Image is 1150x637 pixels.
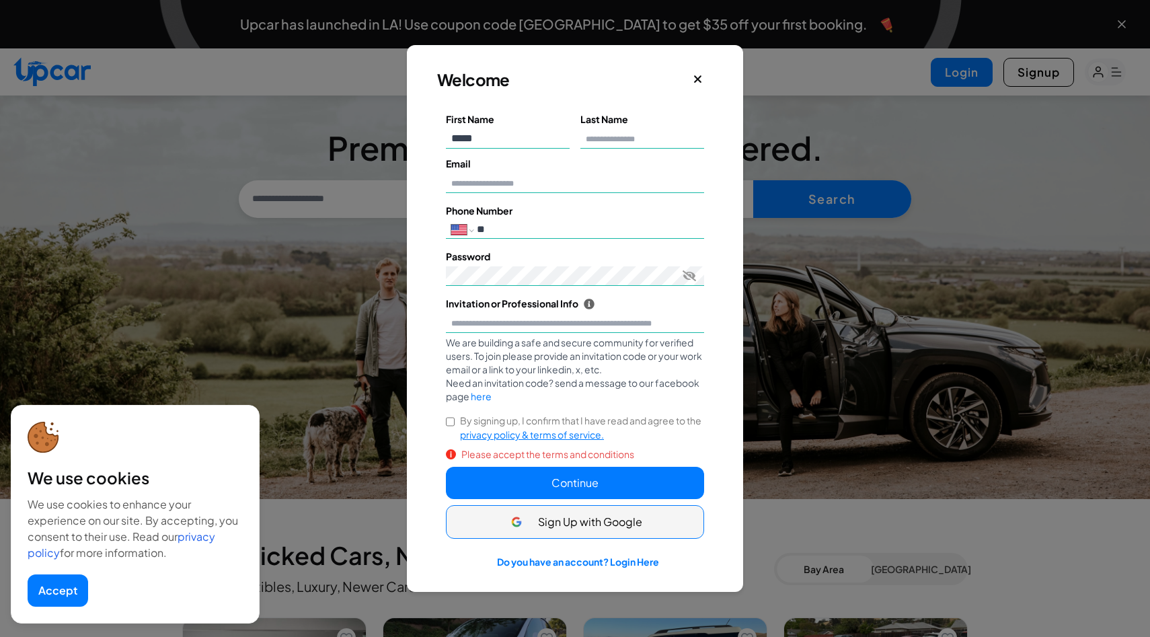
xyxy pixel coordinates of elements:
a: here [471,390,492,402]
span: Sign Up with Google [538,514,642,530]
h3: Welcome [437,69,659,90]
span: privacy policy & terms of service. [460,428,604,441]
label: By signing up, I confirm that I have read and agree to the [460,414,704,442]
a: Do you have an account? Login Here [497,556,659,568]
label: Invitation or Professional Info [446,297,704,311]
span: Please accept the terms and conditions [461,447,634,461]
label: First Name [446,112,570,126]
label: Last Name [580,112,704,126]
div: We are building a safe and secure community for verified users. To join please provide an invitat... [446,336,704,403]
div: We use cookies [28,467,243,488]
button: Toggle password visibility [683,269,696,283]
button: Close [688,68,708,91]
label: Password [446,250,704,264]
div: We use cookies to enhance your experience on our site. By accepting, you consent to their use. Re... [28,496,243,561]
button: Accept [28,574,88,607]
img: cookie-icon.svg [28,422,59,453]
span: i [446,449,456,459]
img: Google Icon [508,514,525,530]
button: Sign Up with Google [446,505,704,539]
label: Email [446,157,704,171]
label: Phone Number [446,204,704,218]
button: Continue [446,467,704,499]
